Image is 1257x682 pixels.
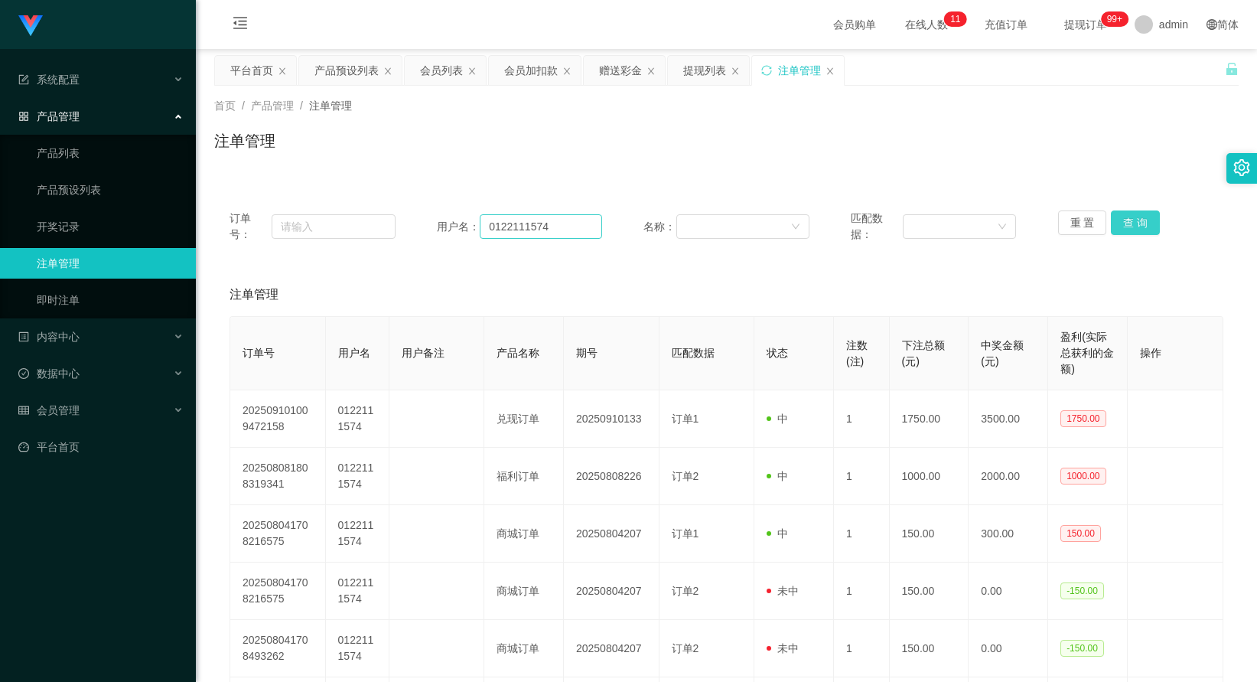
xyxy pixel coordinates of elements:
td: 0.00 [969,620,1048,677]
span: 订单号： [230,210,272,243]
span: 150.00 [1060,525,1101,542]
span: 提现订单 [1057,19,1115,30]
sup: 11 [944,11,966,27]
i: 图标: close [646,67,656,76]
span: 订单2 [672,585,699,597]
td: 202508041708216575 [230,505,326,563]
td: 1000.00 [890,448,969,505]
i: 图标: appstore-o [18,111,29,122]
td: 20250910133 [564,390,659,448]
span: 中 [767,527,788,540]
span: 匹配数据 [672,347,715,359]
span: 系统配置 [18,73,80,86]
span: / [242,100,245,112]
span: 会员管理 [18,404,80,416]
td: 20250808226 [564,448,659,505]
td: 0122111574 [326,448,389,505]
span: 盈利(实际总获利的金额) [1060,331,1114,375]
span: 订单号 [243,347,275,359]
i: 图标: down [998,222,1007,233]
span: 1000.00 [1060,468,1106,485]
p: 1 [950,11,956,27]
span: -150.00 [1060,582,1104,599]
td: 202508041708216575 [230,563,326,620]
i: 图标: form [18,74,29,85]
a: 图标: dashboard平台首页 [18,432,184,462]
td: 20250804207 [564,563,659,620]
a: 开奖记录 [37,211,184,242]
i: 图标: close [278,67,287,76]
div: 平台首页 [230,56,273,85]
i: 图标: down [791,222,800,233]
div: 提现列表 [683,56,726,85]
i: 图标: check-circle-o [18,368,29,379]
td: 商城订单 [484,620,564,677]
span: 订单1 [672,527,699,540]
img: logo.9652507e.png [18,15,43,37]
button: 查 询 [1111,210,1160,235]
span: 期号 [576,347,598,359]
span: 产品管理 [18,110,80,122]
td: 0.00 [969,563,1048,620]
td: 300.00 [969,505,1048,563]
span: 用户名 [338,347,370,359]
span: 数据中心 [18,367,80,380]
td: 1 [834,620,890,677]
span: 内容中心 [18,331,80,343]
span: 中 [767,470,788,482]
i: 图标: setting [1233,159,1250,176]
td: 1 [834,505,890,563]
td: 202509101009472158 [230,390,326,448]
span: 中 [767,413,788,425]
i: 图标: menu-fold [214,1,266,50]
span: 产品管理 [251,100,294,112]
div: 产品预设列表 [314,56,379,85]
td: 20250804207 [564,620,659,677]
i: 图标: sync [761,65,772,76]
span: 首页 [214,100,236,112]
p: 1 [956,11,961,27]
td: 3500.00 [969,390,1048,448]
td: 商城订单 [484,505,564,563]
span: 注数(注) [846,339,868,367]
td: 0122111574 [326,563,389,620]
div: 注单管理 [778,56,821,85]
td: 202508041708493262 [230,620,326,677]
a: 产品预设列表 [37,175,184,205]
span: -150.00 [1060,640,1104,657]
i: 图标: close [467,67,477,76]
td: 150.00 [890,620,969,677]
span: 用户备注 [402,347,445,359]
i: 图标: close [383,67,392,76]
td: 0122111574 [326,390,389,448]
td: 150.00 [890,563,969,620]
td: 202508081808319341 [230,448,326,505]
div: 赠送彩金 [599,56,642,85]
span: 用户名： [437,219,480,235]
span: 匹配数据： [851,210,903,243]
i: 图标: profile [18,331,29,342]
a: 产品列表 [37,138,184,168]
span: 下注总额(元) [902,339,945,367]
div: 会员列表 [420,56,463,85]
i: 图标: close [826,67,835,76]
span: 未中 [767,642,799,654]
sup: 1143 [1101,11,1128,27]
i: 图标: global [1207,19,1217,30]
span: 1750.00 [1060,410,1106,427]
span: 在线人数 [897,19,956,30]
td: 0122111574 [326,505,389,563]
td: 20250804207 [564,505,659,563]
td: 商城订单 [484,563,564,620]
i: 图标: close [731,67,740,76]
td: 1 [834,563,890,620]
td: 1 [834,448,890,505]
span: 操作 [1140,347,1161,359]
td: 150.00 [890,505,969,563]
span: 注单管理 [230,286,278,304]
a: 注单管理 [37,248,184,279]
span: 状态 [767,347,788,359]
i: 图标: unlock [1225,62,1239,76]
button: 重 置 [1058,210,1107,235]
span: 未中 [767,585,799,597]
